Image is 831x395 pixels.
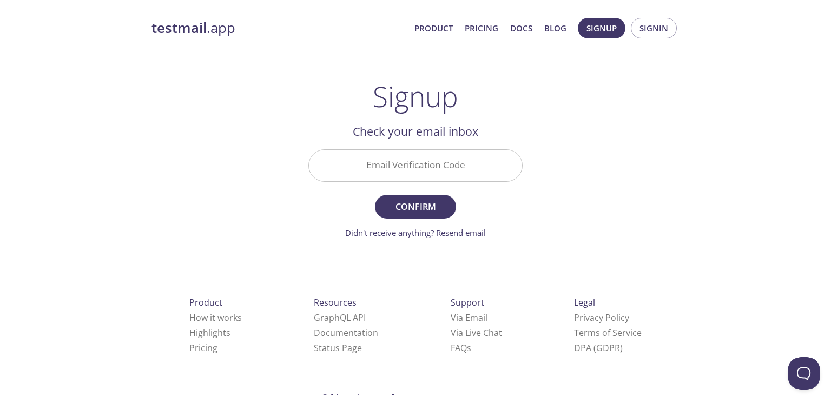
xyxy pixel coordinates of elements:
a: How it works [189,312,242,324]
a: Blog [544,21,566,35]
button: Signin [631,18,677,38]
a: Didn't receive anything? Resend email [345,227,486,238]
span: s [467,342,471,354]
span: Support [451,297,484,308]
span: Confirm [387,199,444,214]
a: Product [414,21,453,35]
a: Status Page [314,342,362,354]
a: DPA (GDPR) [574,342,623,354]
a: Pricing [189,342,217,354]
span: Signin [639,21,668,35]
a: Via Live Chat [451,327,502,339]
strong: testmail [151,18,207,37]
a: testmail.app [151,19,406,37]
a: Documentation [314,327,378,339]
span: Signup [586,21,617,35]
a: Highlights [189,327,230,339]
h2: Check your email inbox [308,122,523,141]
a: Privacy Policy [574,312,629,324]
h1: Signup [373,80,458,113]
button: Signup [578,18,625,38]
span: Product [189,297,222,308]
a: Pricing [465,21,498,35]
a: Docs [510,21,532,35]
span: Resources [314,297,357,308]
a: GraphQL API [314,312,366,324]
iframe: Help Scout Beacon - Open [788,357,820,390]
a: FAQ [451,342,471,354]
a: Terms of Service [574,327,642,339]
button: Confirm [375,195,456,219]
a: Via Email [451,312,487,324]
span: Legal [574,297,595,308]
